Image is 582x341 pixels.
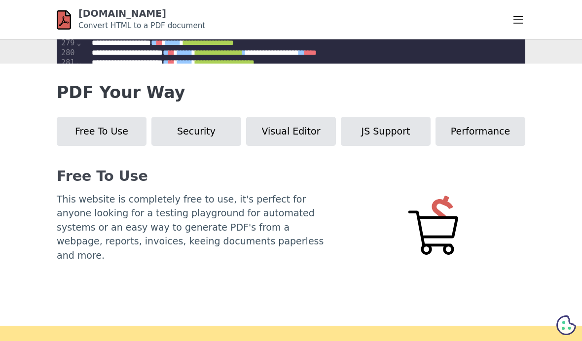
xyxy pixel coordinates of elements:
[341,117,431,146] button: JS Support
[57,9,71,31] img: html-pdf.net
[78,21,205,30] small: Convert HTML to a PDF document
[59,48,76,58] div: 280
[57,83,525,102] h2: PDF Your Way
[75,126,128,136] span: Free To Use
[246,117,336,146] button: Visual Editor
[59,38,76,48] div: 279
[451,126,510,136] span: Performance
[57,168,525,184] h3: Free To Use
[177,126,216,136] span: Security
[262,126,321,136] span: Visual Editor
[556,315,576,335] svg: Cookie Preferences
[436,117,525,146] button: Performance
[57,117,146,146] button: Free To Use
[76,38,81,47] span: Fold line
[362,126,410,136] span: JS Support
[57,192,332,263] p: This website is completely free to use, it's perfect for anyone looking for a testing playground ...
[76,58,81,67] span: Fold line
[408,192,458,255] img: Free to use HTML to PDF converter
[59,58,76,68] div: 281
[78,8,166,19] a: [DOMAIN_NAME]
[151,117,241,146] button: Security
